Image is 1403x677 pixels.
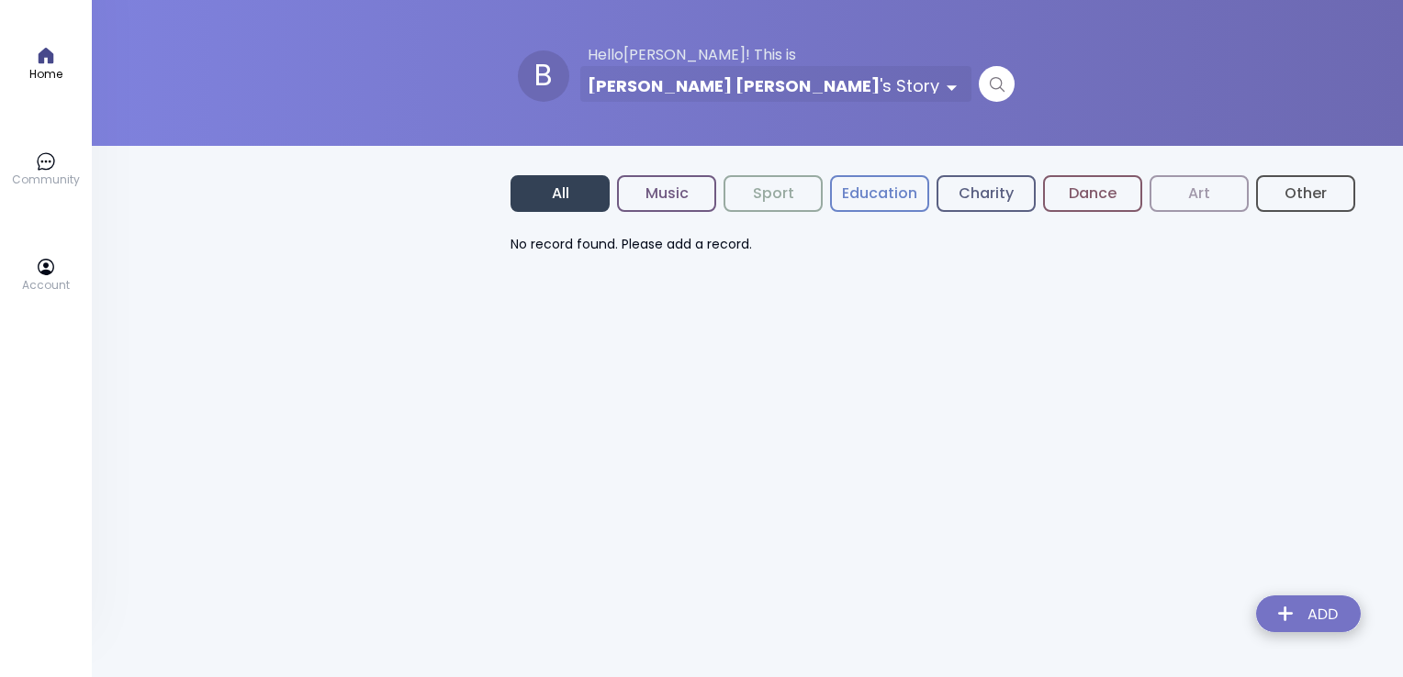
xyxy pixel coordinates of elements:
[724,175,823,212] button: Sport
[12,172,80,188] p: Community
[29,46,62,83] a: Home
[511,235,892,254] p: No record found. Please add a record.
[937,175,1036,212] button: Charity
[518,50,569,102] div: B
[29,66,62,83] p: Home
[1150,175,1249,212] button: Art
[830,175,929,212] button: Education
[12,151,80,188] a: Community
[511,175,610,212] button: All
[617,175,716,212] button: Music
[1241,584,1375,649] img: addRecordLogo
[22,277,70,294] p: Account
[1256,175,1355,212] button: Other
[1043,175,1142,212] button: Dance
[22,257,70,294] a: Account
[880,75,939,94] span: 's Story
[580,44,885,66] p: Hello [PERSON_NAME] ! This is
